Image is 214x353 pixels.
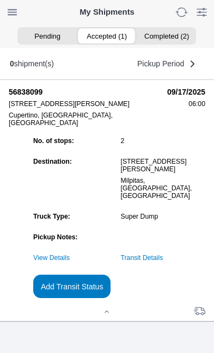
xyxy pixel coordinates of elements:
b: 0 [10,59,14,68]
ion-col: 2 [118,134,206,147]
ion-button: Add Transit Status [33,275,111,298]
strong: Truck Type: [33,213,70,220]
strong: Pickup Notes: [33,233,78,241]
a: View Details [33,254,70,262]
strong: 56838099 [9,88,160,96]
strong: Destination: [33,158,72,165]
span: Pickup Period [137,60,184,67]
div: 06:00 [167,100,205,108]
ion-segment-button: Pending [17,28,77,44]
div: Milpitas, [GEOGRAPHIC_DATA], [GEOGRAPHIC_DATA] [121,177,203,200]
strong: 09/17/2025 [167,88,205,96]
div: shipment(s) [10,59,54,68]
div: [STREET_ADDRESS][PERSON_NAME] [9,100,160,108]
ion-col: Super Dump [118,210,206,223]
ion-segment-button: Completed (2) [137,28,196,44]
ion-segment-button: Accepted (1) [77,28,137,44]
div: [STREET_ADDRESS][PERSON_NAME] [121,158,203,173]
a: Transit Details [121,254,163,262]
div: Cupertino, [GEOGRAPHIC_DATA], [GEOGRAPHIC_DATA] [9,112,160,127]
strong: No. of stops: [33,137,74,145]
